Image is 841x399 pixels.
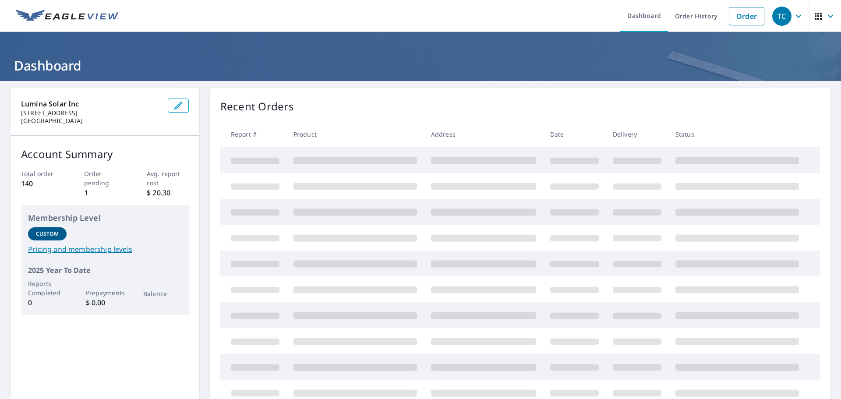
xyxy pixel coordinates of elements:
th: Product [286,121,424,147]
div: TC [772,7,792,26]
th: Report # [220,121,286,147]
th: Address [424,121,543,147]
p: [STREET_ADDRESS] [21,109,161,117]
p: $ 0.00 [86,297,124,308]
a: Order [729,7,764,25]
p: Membership Level [28,212,182,224]
p: 2025 Year To Date [28,265,182,275]
p: Prepayments [86,288,124,297]
p: Order pending [84,169,126,187]
th: Delivery [606,121,668,147]
p: Custom [36,230,59,238]
p: Reports Completed [28,279,67,297]
p: Avg. report cost [147,169,189,187]
img: EV Logo [16,10,119,23]
p: Total order [21,169,63,178]
p: 0 [28,297,67,308]
p: Balance [143,289,182,298]
h1: Dashboard [11,56,830,74]
th: Date [543,121,606,147]
p: Lumina Solar Inc [21,99,161,109]
th: Status [668,121,806,147]
p: Account Summary [21,146,189,162]
p: $ 20.30 [147,187,189,198]
p: [GEOGRAPHIC_DATA] [21,117,161,125]
p: 1 [84,187,126,198]
p: 140 [21,178,63,189]
a: Pricing and membership levels [28,244,182,254]
p: Recent Orders [220,99,294,114]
